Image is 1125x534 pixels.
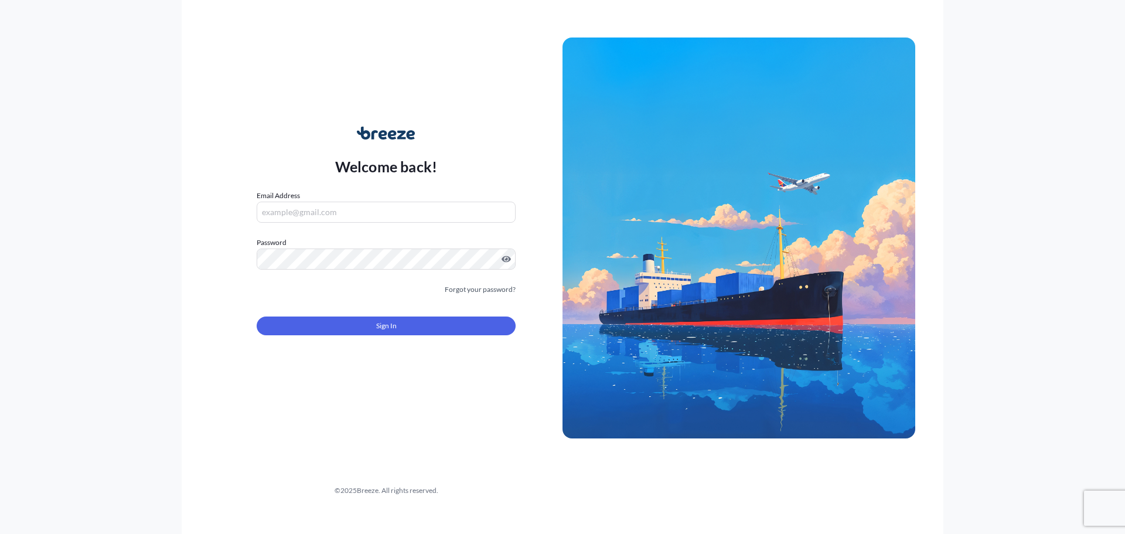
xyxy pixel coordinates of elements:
input: example@gmail.com [257,202,516,223]
img: Ship illustration [562,38,915,438]
button: Show password [502,254,511,264]
button: Sign In [257,317,516,335]
a: Forgot your password? [445,284,516,295]
label: Email Address [257,190,300,202]
span: Sign In [376,320,397,332]
p: Welcome back! [335,157,438,176]
div: © 2025 Breeze. All rights reserved. [210,485,562,496]
label: Password [257,237,516,249]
